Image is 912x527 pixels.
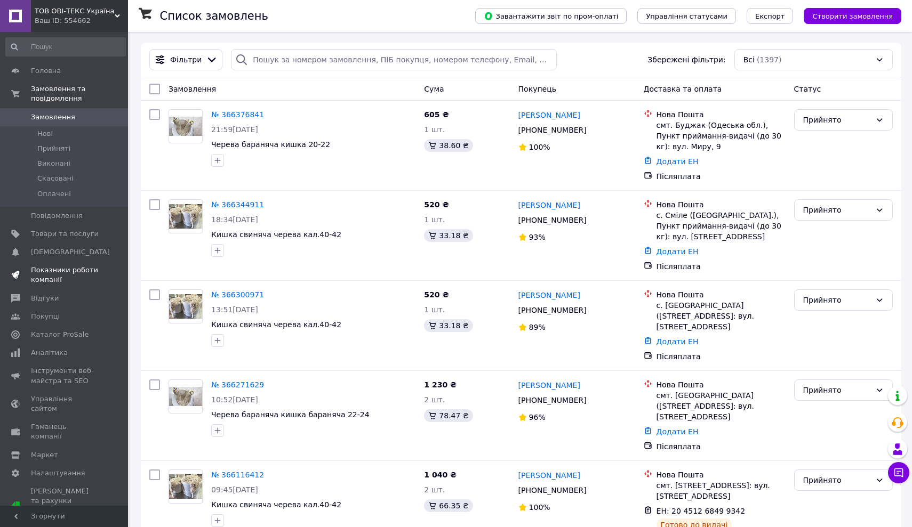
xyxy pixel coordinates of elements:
[516,393,589,408] div: [PHONE_NUMBER]
[518,85,556,93] span: Покупець
[160,10,268,22] h1: Список замовлень
[516,213,589,228] div: [PHONE_NUMBER]
[803,294,871,306] div: Прийнято
[31,211,83,221] span: Повідомлення
[516,483,589,498] div: [PHONE_NUMBER]
[211,140,330,149] a: Черева бараняча кишка 20-22
[888,462,909,483] button: Чат з покупцем
[169,294,202,319] img: Фото товару
[529,413,546,421] span: 96%
[518,470,580,481] a: [PERSON_NAME]
[516,303,589,318] div: [PHONE_NUMBER]
[657,109,786,120] div: Нова Пошта
[657,199,786,210] div: Нова Пошта
[424,290,449,299] span: 520 ₴
[169,109,203,143] a: Фото товару
[743,54,755,65] span: Всі
[211,230,341,239] a: Кишка свиняча черева кал.40-42
[31,468,85,478] span: Налаштування
[5,37,126,56] input: Пошук
[657,261,786,272] div: Післяплата
[211,215,258,224] span: 18:34[DATE]
[484,11,618,21] span: Завантажити звіт по пром-оплаті
[169,474,202,499] img: Фото товару
[31,112,75,122] span: Замовлення
[647,54,725,65] span: Збережені фільтри:
[211,485,258,494] span: 09:45[DATE]
[37,159,70,168] span: Виконані
[424,305,445,314] span: 1 шт.
[424,200,449,209] span: 520 ₴
[757,55,782,64] span: (1397)
[657,469,786,480] div: Нова Пошта
[518,380,580,391] a: [PERSON_NAME]
[31,366,99,385] span: Інструменти веб-майстра та SEO
[169,289,203,323] a: Фото товару
[169,387,202,406] img: Фото товару
[657,480,786,501] div: смт. [STREET_ADDRESS]: вул. [STREET_ADDRESS]
[518,200,580,210] a: [PERSON_NAME]
[424,139,473,152] div: 38.60 ₴
[793,11,901,20] a: Створити замовлення
[518,290,580,301] a: [PERSON_NAME]
[169,117,202,135] img: Фото товару
[169,379,203,414] a: Фото товару
[637,8,736,24] button: Управління статусами
[529,323,546,331] span: 89%
[424,409,473,422] div: 78.47 ₴
[31,229,99,239] span: Товари та послуги
[211,320,341,329] a: Кишка свиняча черева кал.40-42
[657,120,786,152] div: смт. Буджак (Одеська обл.), Пункт приймання-видачі (до 30 кг): вул. Миру, 9
[211,290,264,299] a: № 366300971
[657,351,786,362] div: Післяплата
[37,189,71,199] span: Оплачені
[35,16,128,26] div: Ваш ID: 554662
[31,422,99,441] span: Гаманець компанії
[169,204,202,229] img: Фото товару
[529,143,550,151] span: 100%
[31,66,61,76] span: Головна
[231,49,557,70] input: Пошук за номером замовлення, ПІБ покупця, номером телефону, Email, номером накладної
[211,380,264,389] a: № 366271629
[518,110,580,120] a: [PERSON_NAME]
[644,85,722,93] span: Доставка та оплата
[169,85,216,93] span: Замовлення
[211,305,258,314] span: 13:51[DATE]
[803,474,871,486] div: Прийнято
[424,471,457,479] span: 1 040 ₴
[211,110,264,119] a: № 366376841
[31,487,99,525] span: [PERSON_NAME] та рахунки
[657,441,786,452] div: Післяплата
[657,289,786,300] div: Нова Пошта
[424,229,473,242] div: 33.18 ₴
[794,85,821,93] span: Статус
[37,129,53,139] span: Нові
[804,8,901,24] button: Створити замовлення
[211,410,370,419] span: Черева бараняча кишка бараняча 22-24
[747,8,794,24] button: Експорт
[529,233,546,241] span: 93%
[803,114,871,126] div: Прийнято
[646,12,727,20] span: Управління статусами
[424,215,445,224] span: 1 шт.
[803,204,871,216] div: Прийнято
[211,500,341,509] a: Кишка свиняча черева кал.40-42
[657,427,699,436] a: Додати ЕН
[31,265,99,285] span: Показники роботи компанії
[657,157,699,166] a: Додати ЕН
[211,395,258,404] span: 10:52[DATE]
[31,348,68,358] span: Аналітика
[31,330,89,339] span: Каталог ProSale
[169,199,203,233] a: Фото товару
[516,123,589,137] div: [PHONE_NUMBER]
[211,471,264,479] a: № 366116412
[37,174,74,183] span: Скасовані
[812,12,893,20] span: Створити замовлення
[211,125,258,134] span: 21:59[DATE]
[424,85,444,93] span: Cума
[424,110,449,119] span: 605 ₴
